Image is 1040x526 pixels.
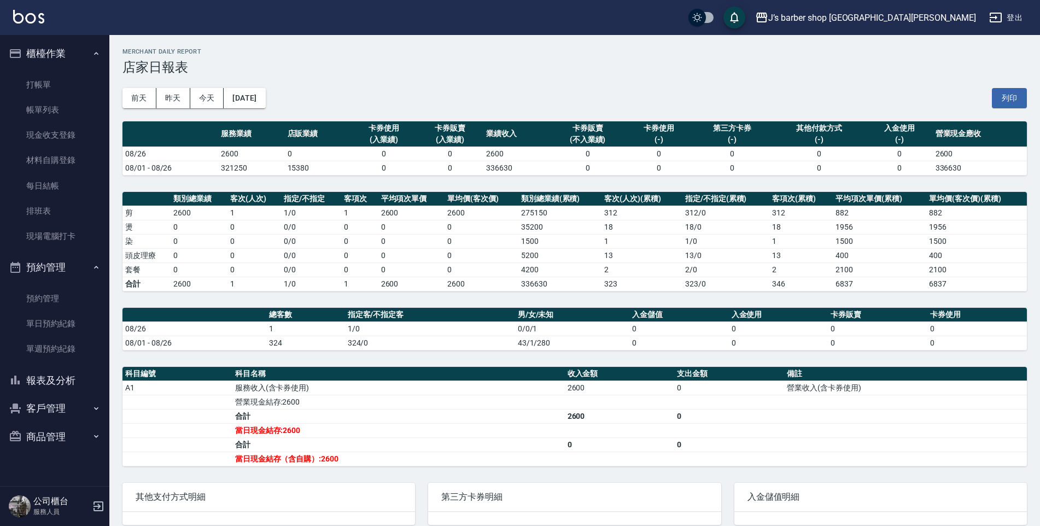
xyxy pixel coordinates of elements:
[33,507,89,517] p: 服務人員
[601,206,682,220] td: 312
[4,423,105,451] button: 商品管理
[869,122,930,134] div: 入金使用
[552,122,623,134] div: 卡券販賣
[122,277,171,291] td: 合計
[171,262,227,277] td: 0
[768,11,976,25] div: J’s barber shop [GEOGRAPHIC_DATA][PERSON_NAME]
[341,192,378,206] th: 客項次
[122,206,171,220] td: 剪
[601,234,682,248] td: 1
[122,234,171,248] td: 染
[341,220,378,234] td: 0
[769,234,833,248] td: 1
[833,220,926,234] td: 1956
[227,234,281,248] td: 0
[218,121,284,147] th: 服務業績
[378,234,445,248] td: 0
[769,206,833,220] td: 312
[4,366,105,395] button: 報表及分析
[156,88,190,108] button: 昨天
[985,8,1027,28] button: 登出
[518,277,602,291] td: 336630
[769,277,833,291] td: 346
[4,311,105,336] a: 單日預約紀錄
[927,336,1027,350] td: 0
[136,492,402,502] span: 其他支付方式明細
[674,381,784,395] td: 0
[518,192,602,206] th: 類別總業績(累積)
[992,88,1027,108] button: 列印
[833,192,926,206] th: 平均項次單價(累積)
[775,122,863,134] div: 其他付款方式
[351,161,417,175] td: 0
[723,7,745,28] button: save
[232,381,565,395] td: 服務收入(含卡券使用)
[626,147,692,161] td: 0
[285,147,351,161] td: 0
[682,248,769,262] td: 13 / 0
[833,206,926,220] td: 882
[445,192,518,206] th: 單均價(客次價)
[682,220,769,234] td: 18 / 0
[122,121,1027,176] table: a dense table
[629,322,729,336] td: 0
[565,437,675,452] td: 0
[122,88,156,108] button: 前天
[628,134,689,145] div: (-)
[751,7,980,29] button: J’s barber shop [GEOGRAPHIC_DATA][PERSON_NAME]
[281,206,341,220] td: 1 / 0
[518,220,602,234] td: 35200
[122,248,171,262] td: 頭皮理療
[281,277,341,291] td: 1/0
[4,148,105,173] a: 材料自購登錄
[926,206,1027,220] td: 882
[285,161,351,175] td: 15380
[227,206,281,220] td: 1
[833,248,926,262] td: 400
[227,220,281,234] td: 0
[224,88,265,108] button: [DATE]
[4,253,105,282] button: 預約管理
[266,336,344,350] td: 324
[601,277,682,291] td: 323
[869,134,930,145] div: (-)
[926,192,1027,206] th: 單均價(客次價)(累積)
[4,224,105,249] a: 現場電腦打卡
[692,147,772,161] td: 0
[266,322,344,336] td: 1
[550,161,626,175] td: 0
[933,121,1027,147] th: 營業現金應收
[122,262,171,277] td: 套餐
[769,192,833,206] th: 客項次(累積)
[218,147,284,161] td: 2600
[674,367,784,381] th: 支出金額
[171,248,227,262] td: 0
[122,336,266,350] td: 08/01 - 08/26
[122,308,1027,350] table: a dense table
[828,336,927,350] td: 0
[171,234,227,248] td: 0
[933,161,1027,175] td: 336630
[926,262,1027,277] td: 2100
[518,248,602,262] td: 5200
[784,381,1027,395] td: 營業收入(含卡券使用)
[345,308,515,322] th: 指定客/不指定客
[420,122,481,134] div: 卡券販賣
[682,206,769,220] td: 312 / 0
[682,234,769,248] td: 1 / 0
[518,206,602,220] td: 275150
[515,308,629,322] th: 男/女/未知
[341,234,378,248] td: 0
[171,206,227,220] td: 2600
[483,147,550,161] td: 2600
[232,395,565,409] td: 營業現金結存:2600
[784,367,1027,381] th: 備註
[4,39,105,68] button: 櫃檯作業
[694,122,769,134] div: 第三方卡券
[772,161,866,175] td: 0
[354,134,414,145] div: (入業績)
[4,286,105,311] a: 預約管理
[674,409,784,423] td: 0
[933,147,1027,161] td: 2600
[354,122,414,134] div: 卡券使用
